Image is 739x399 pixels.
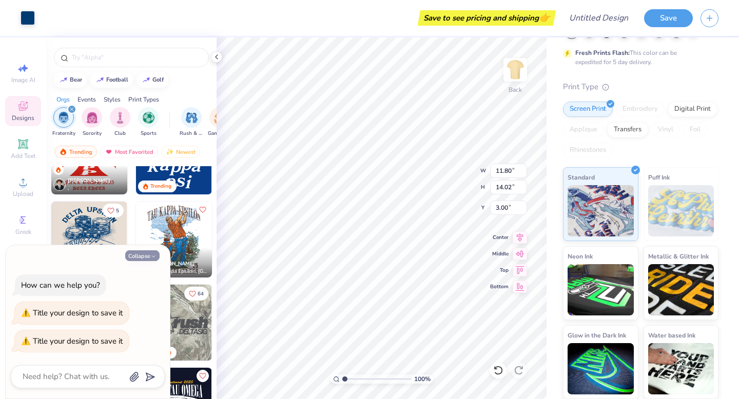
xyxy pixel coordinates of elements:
img: Glow in the Dark Ink [568,343,634,394]
div: filter for Sorority [82,107,102,137]
div: Print Type [563,81,718,93]
img: Sports Image [143,112,154,124]
button: Like [197,370,209,382]
button: filter button [52,107,75,137]
div: Vinyl [651,122,680,137]
button: football [90,72,133,88]
div: Orgs [56,95,70,104]
img: Rush & Bid Image [186,112,198,124]
span: [PERSON_NAME] [68,177,110,184]
div: filter for Club [110,107,130,137]
span: Standard [568,172,595,183]
input: Untitled Design [561,8,636,28]
button: filter button [110,107,130,137]
img: fce72644-5a51-4a8d-92bd-a60745c9fb8f [211,202,287,277]
span: Rush & Bid [180,130,203,137]
img: trend_line.gif [142,77,150,83]
div: Title your design to save it [33,308,123,318]
div: Embroidery [616,102,665,117]
span: Water based Ink [648,330,695,341]
button: Like [184,287,208,301]
img: eb213d54-80e9-4060-912d-9752b3a91b98 [136,202,212,277]
div: filter for Game Day [208,107,231,137]
span: Sports [141,130,157,137]
span: Neon Ink [568,251,593,262]
img: Newest.gif [166,148,174,155]
span: Puff Ink [648,172,670,183]
div: golf [152,77,164,83]
span: Designs [12,114,34,122]
div: Back [509,85,522,94]
button: filter button [138,107,159,137]
span: Game Day [208,130,231,137]
strong: Fresh Prints Flash: [575,49,630,57]
img: Metallic & Glitter Ink [648,264,714,315]
span: 64 [198,291,204,296]
div: This color can be expedited for 5 day delivery. [575,48,702,67]
img: Puff Ink [648,185,714,236]
button: filter button [180,107,203,137]
div: Events [77,95,96,104]
button: Collapse [125,250,160,261]
button: Like [103,204,124,217]
div: Transfers [607,122,648,137]
span: Top [490,267,509,274]
img: f350ab3b-d3f9-4630-b9a3-6c185737396d [127,202,203,277]
img: most_fav.gif [105,148,113,155]
button: filter button [208,107,231,137]
button: bear [54,72,87,88]
span: Sorority [83,130,102,137]
span: Image AI [11,76,35,84]
div: Foil [683,122,707,137]
span: Fraternity [52,130,75,137]
span: [PERSON_NAME] [152,260,195,267]
div: How can we help you? [21,280,100,290]
img: Fraternity Image [58,112,69,124]
span: Add Text [11,152,35,160]
img: 35fd9e9b-5cbd-4f7d-8cdd-2721239027a0 [136,285,212,361]
div: Save to see pricing and shipping [420,10,553,26]
div: Styles [104,95,121,104]
span: Upload [13,190,33,198]
img: Avatar [53,178,66,191]
img: Standard [568,185,634,236]
img: trend_line.gif [60,77,68,83]
span: , [68,185,110,192]
img: dcc9d128-beb2-4682-a885-ffffb85b11ad [211,285,287,361]
input: Try "Alpha" [71,52,202,63]
div: Most Favorited [100,146,158,158]
div: Newest [161,146,200,158]
div: Digital Print [668,102,717,117]
div: Applique [563,122,604,137]
span: Metallic & Glitter Ink [648,251,709,262]
button: golf [137,72,168,88]
span: 👉 [539,11,550,24]
button: filter button [82,107,102,137]
div: filter for Sports [138,107,159,137]
span: Bottom [490,283,509,290]
div: bear [70,77,82,83]
div: Trending [150,183,171,190]
img: Club Image [114,112,126,124]
img: trending.gif [59,148,67,155]
img: 60a207c3-99f2-4b04-8c07-beb11f04f455 [51,202,127,277]
span: Center [490,234,509,241]
img: Neon Ink [568,264,634,315]
span: Middle [490,250,509,257]
span: Glow in the Dark Ink [568,330,626,341]
div: football [106,77,128,83]
div: Title your design to save it [33,336,123,346]
img: Water based Ink [648,343,714,394]
div: Screen Print [563,102,613,117]
img: Game Day Image [214,112,226,124]
span: Club [114,130,126,137]
div: Trending [54,146,97,158]
div: Rhinestones [563,143,613,158]
div: Print Types [128,95,159,104]
img: trend_line.gif [96,77,104,83]
button: Like [197,204,209,216]
div: filter for Fraternity [52,107,75,137]
button: Save [644,9,693,27]
span: 5 [116,208,119,213]
img: Back [505,59,526,80]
